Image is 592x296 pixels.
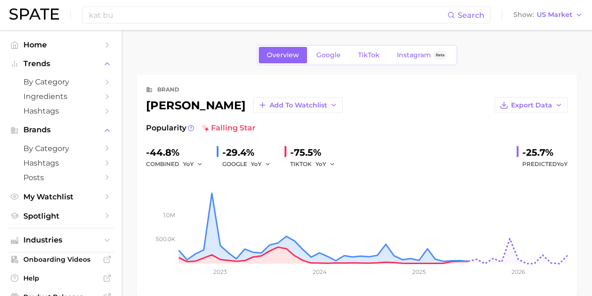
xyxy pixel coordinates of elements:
[23,126,98,134] span: Brands
[7,89,114,104] a: Ingredients
[202,122,256,134] span: falling star
[458,11,484,20] span: Search
[7,271,114,285] a: Help
[315,160,326,168] span: YoY
[146,97,343,113] div: [PERSON_NAME]
[308,47,349,63] a: Google
[512,268,525,275] tspan: 2026
[202,124,209,132] img: falling star
[146,145,209,160] div: -44.8%
[23,236,98,244] span: Industries
[259,47,307,63] a: Overview
[7,75,114,89] a: by Category
[23,144,98,153] span: by Category
[183,159,203,170] button: YoY
[23,106,98,115] span: Hashtags
[23,173,98,182] span: Posts
[557,160,568,167] span: YoY
[267,51,299,59] span: Overview
[183,160,194,168] span: YoY
[7,141,114,156] a: by Category
[397,51,431,59] span: Instagram
[389,47,455,63] a: InstagramBeta
[7,190,114,204] a: My Watchlist
[290,159,342,170] div: TIKTOK
[313,268,327,275] tspan: 2024
[7,57,114,71] button: Trends
[23,255,98,264] span: Onboarding Videos
[412,268,426,275] tspan: 2025
[7,123,114,137] button: Brands
[222,159,277,170] div: GOOGLE
[537,12,572,17] span: US Market
[7,170,114,185] a: Posts
[23,77,98,86] span: by Category
[7,38,114,52] a: Home
[7,233,114,247] button: Industries
[316,51,341,59] span: Google
[511,9,585,21] button: ShowUS Market
[251,159,271,170] button: YoY
[251,160,262,168] span: YoY
[23,60,98,68] span: Trends
[213,268,227,275] tspan: 2023
[23,212,98,220] span: Spotlight
[23,274,98,282] span: Help
[7,104,114,118] a: Hashtags
[23,92,98,101] span: Ingredients
[146,122,186,134] span: Popularity
[513,12,534,17] span: Show
[511,101,552,109] span: Export Data
[23,192,98,201] span: My Watchlist
[7,156,114,170] a: Hashtags
[7,209,114,223] a: Spotlight
[315,159,336,170] button: YoY
[290,145,342,160] div: -75.5%
[358,51,380,59] span: TikTok
[146,159,209,170] div: combined
[23,159,98,167] span: Hashtags
[157,84,179,95] div: brand
[522,159,568,170] span: Predicted
[350,47,387,63] a: TikTok
[253,97,343,113] button: Add to Watchlist
[436,51,445,59] span: Beta
[23,40,98,49] span: Home
[9,8,59,20] img: SPATE
[88,7,447,23] input: Search here for a brand, industry, or ingredient
[270,101,327,109] span: Add to Watchlist
[222,145,277,160] div: -29.4%
[522,145,568,160] div: -25.7%
[7,252,114,266] a: Onboarding Videos
[495,97,568,113] button: Export Data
